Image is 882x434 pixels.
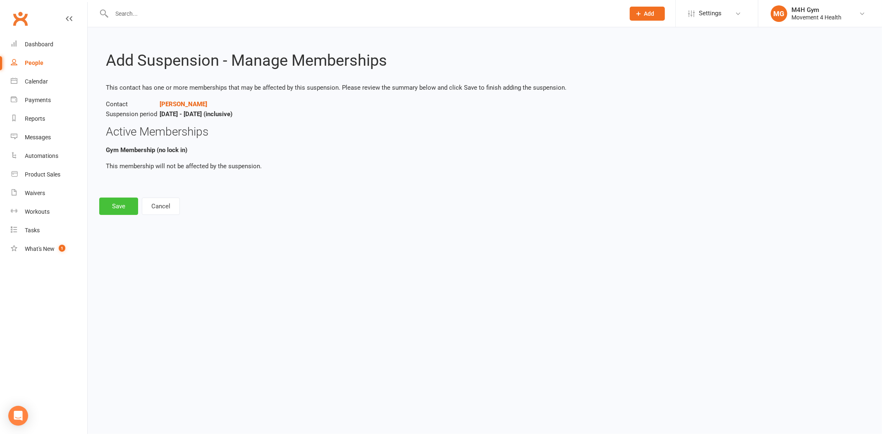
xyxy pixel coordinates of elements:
[106,52,864,69] h2: Add Suspension - Manage Memberships
[160,100,207,108] a: [PERSON_NAME]
[109,8,619,19] input: Search...
[11,147,87,165] a: Automations
[106,161,864,171] p: This membership will not be affected by the suspension.
[791,14,841,21] div: Movement 4 Health
[11,54,87,72] a: People
[25,60,43,66] div: People
[644,10,655,17] span: Add
[11,91,87,110] a: Payments
[11,110,87,128] a: Reports
[8,406,28,426] div: Open Intercom Messenger
[99,198,138,215] button: Save
[630,7,665,21] button: Add
[25,208,50,215] div: Workouts
[25,41,53,48] div: Dashboard
[25,227,40,234] div: Tasks
[11,128,87,147] a: Messages
[25,78,48,85] div: Calendar
[106,126,864,138] h3: Active Memberships
[106,99,160,109] span: Contact
[142,198,180,215] button: Cancel
[11,240,87,258] a: What's New1
[771,5,787,22] div: MG
[160,110,232,118] strong: [DATE] - [DATE] (inclusive)
[59,245,65,252] span: 1
[699,4,722,23] span: Settings
[11,72,87,91] a: Calendar
[791,6,841,14] div: M4H Gym
[11,221,87,240] a: Tasks
[106,109,160,119] span: Suspension period
[106,83,864,93] p: This contact has one or more memberships that may be affected by this suspension. Please review t...
[25,246,55,252] div: What's New
[25,190,45,196] div: Waivers
[11,165,87,184] a: Product Sales
[25,134,51,141] div: Messages
[25,171,60,178] div: Product Sales
[25,115,45,122] div: Reports
[11,184,87,203] a: Waivers
[11,35,87,54] a: Dashboard
[25,153,58,159] div: Automations
[11,203,87,221] a: Workouts
[25,97,51,103] div: Payments
[106,146,187,154] b: Gym Membership (no lock in)
[10,8,31,29] a: Clubworx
